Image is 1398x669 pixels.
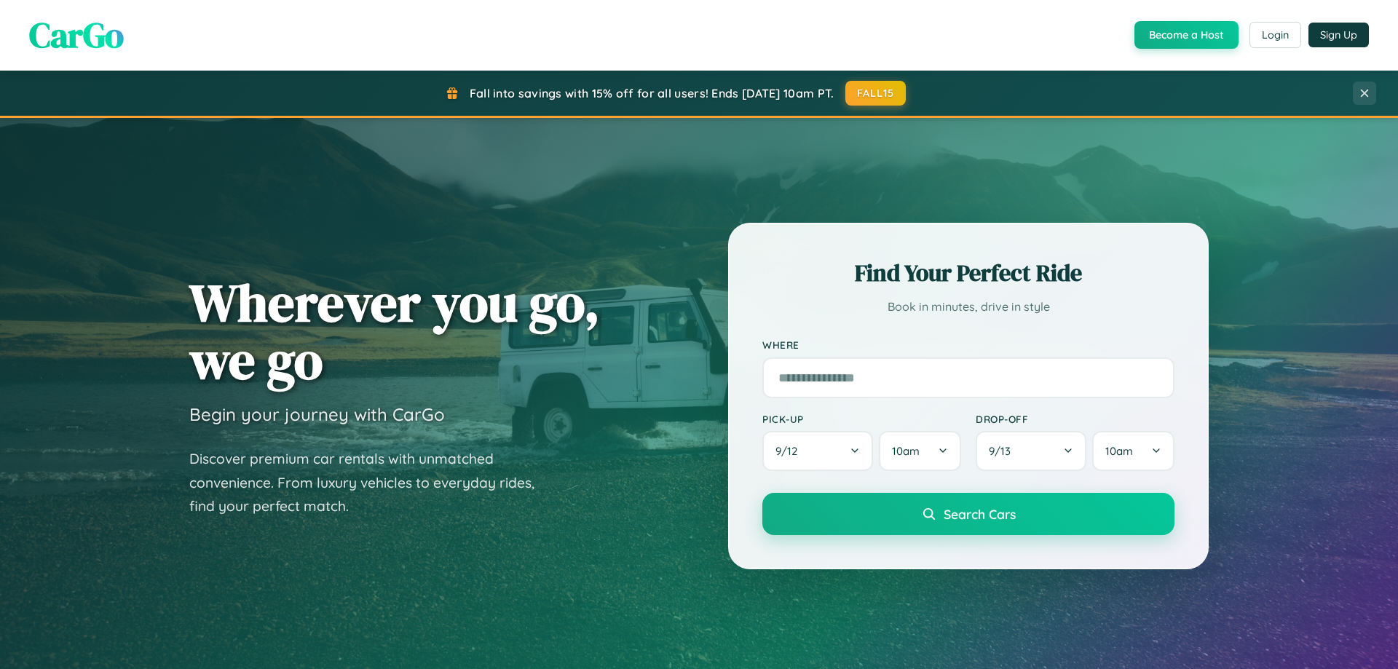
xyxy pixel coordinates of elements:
[189,403,445,425] h3: Begin your journey with CarGo
[470,86,834,100] span: Fall into savings with 15% off for all users! Ends [DATE] 10am PT.
[879,431,961,471] button: 10am
[944,506,1016,522] span: Search Cars
[762,493,1174,535] button: Search Cars
[989,444,1018,458] span: 9 / 13
[976,413,1174,425] label: Drop-off
[189,447,553,518] p: Discover premium car rentals with unmatched convenience. From luxury vehicles to everyday rides, ...
[976,431,1086,471] button: 9/13
[29,11,124,59] span: CarGo
[1308,23,1369,47] button: Sign Up
[892,444,920,458] span: 10am
[845,81,907,106] button: FALL15
[762,413,961,425] label: Pick-up
[1092,431,1174,471] button: 10am
[189,274,600,389] h1: Wherever you go, we go
[762,339,1174,352] label: Where
[762,431,873,471] button: 9/12
[1249,22,1301,48] button: Login
[1134,21,1239,49] button: Become a Host
[762,296,1174,317] p: Book in minutes, drive in style
[762,257,1174,289] h2: Find Your Perfect Ride
[1105,444,1133,458] span: 10am
[775,444,805,458] span: 9 / 12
